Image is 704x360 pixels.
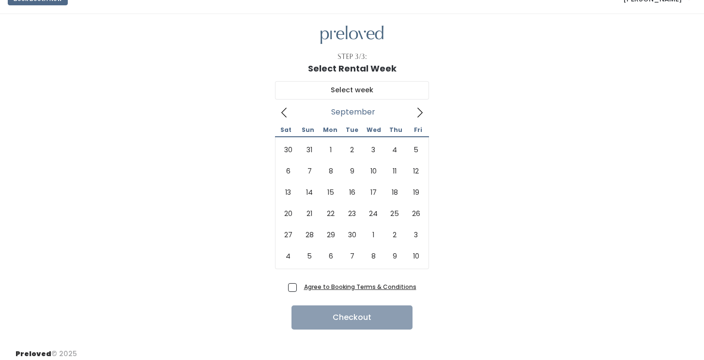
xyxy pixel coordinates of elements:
[341,127,363,133] span: Tue
[299,245,320,267] span: October 5, 2025
[405,224,427,245] span: October 3, 2025
[308,64,397,73] h1: Select Rental Week
[384,182,405,203] span: September 18, 2025
[331,110,375,114] span: September
[320,245,341,267] span: October 6, 2025
[341,182,363,203] span: September 16, 2025
[385,127,407,133] span: Thu
[15,341,77,359] div: © 2025
[405,160,427,182] span: September 12, 2025
[320,203,341,224] span: September 22, 2025
[299,224,320,245] span: September 28, 2025
[299,160,320,182] span: September 7, 2025
[299,203,320,224] span: September 21, 2025
[275,127,297,133] span: Sat
[304,283,416,291] a: Agree to Booking Terms & Conditions
[277,139,299,160] span: August 30, 2025
[363,224,384,245] span: October 1, 2025
[363,203,384,224] span: September 24, 2025
[341,139,363,160] span: September 2, 2025
[363,139,384,160] span: September 3, 2025
[320,224,341,245] span: September 29, 2025
[297,127,319,133] span: Sun
[275,81,429,100] input: Select week
[384,160,405,182] span: September 11, 2025
[363,160,384,182] span: September 10, 2025
[320,160,341,182] span: September 8, 2025
[277,245,299,267] span: October 4, 2025
[15,349,51,359] span: Preloved
[341,224,363,245] span: September 30, 2025
[320,139,341,160] span: September 1, 2025
[337,52,367,62] div: Step 3/3:
[363,245,384,267] span: October 8, 2025
[384,245,405,267] span: October 9, 2025
[341,160,363,182] span: September 9, 2025
[384,203,405,224] span: September 25, 2025
[277,224,299,245] span: September 27, 2025
[407,127,429,133] span: Fri
[299,139,320,160] span: August 31, 2025
[384,224,405,245] span: October 2, 2025
[384,139,405,160] span: September 4, 2025
[277,160,299,182] span: September 6, 2025
[363,127,385,133] span: Wed
[299,182,320,203] span: September 14, 2025
[277,182,299,203] span: September 13, 2025
[320,182,341,203] span: September 15, 2025
[341,203,363,224] span: September 23, 2025
[363,182,384,203] span: September 17, 2025
[277,203,299,224] span: September 20, 2025
[319,127,341,133] span: Mon
[405,139,427,160] span: September 5, 2025
[405,182,427,203] span: September 19, 2025
[321,26,383,44] img: preloved logo
[341,245,363,267] span: October 7, 2025
[291,305,413,330] button: Checkout
[405,245,427,267] span: October 10, 2025
[405,203,427,224] span: September 26, 2025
